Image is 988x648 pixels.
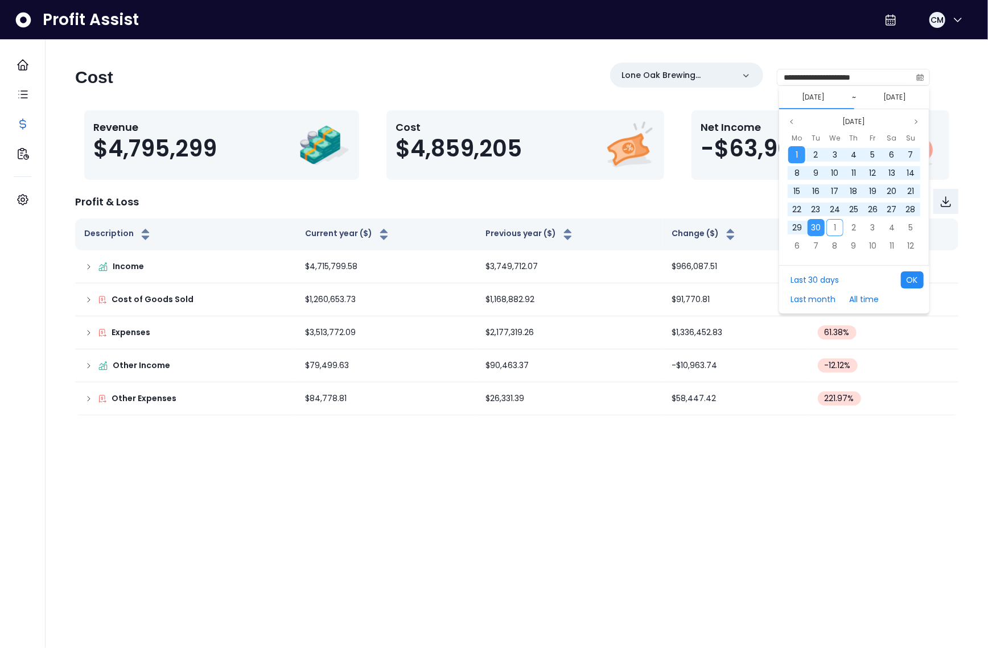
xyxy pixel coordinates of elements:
[887,131,896,145] span: Sa
[788,118,795,125] svg: page previous
[851,222,856,233] span: 2
[296,349,476,382] td: $79,499.63
[806,218,825,237] div: 30 Sep 2025
[825,327,850,339] span: 61.38 %
[825,360,851,372] span: -12.12 %
[825,393,854,405] span: 221.97 %
[75,194,139,209] p: Profit & Loss
[863,182,882,200] div: 19 Sep 2025
[785,271,845,288] button: Last 30 days
[901,200,920,218] div: 28 Sep 2025
[806,131,825,146] div: Tuesday
[788,131,806,146] div: Monday
[806,237,825,255] div: 07 Oct 2025
[672,228,738,241] button: Change ($)
[870,167,876,179] span: 12
[863,237,882,255] div: 10 Oct 2025
[296,283,476,316] td: $1,260,653.73
[806,146,825,164] div: 02 Sep 2025
[662,349,808,382] td: -$10,963.74
[845,164,863,182] div: 11 Sep 2025
[792,204,801,215] span: 22
[701,135,807,162] span: -$63,906
[834,222,836,233] span: 1
[621,69,734,81] p: Lone Oak Brewing Company, LLC
[831,185,839,197] span: 17
[844,291,885,308] button: All time
[845,200,863,218] div: 25 Sep 2025
[43,10,139,30] span: Profit Assist
[863,218,882,237] div: 03 Oct 2025
[901,146,920,164] div: 07 Sep 2025
[794,167,800,179] span: 8
[785,291,842,308] button: Last month
[476,283,662,316] td: $1,168,882.92
[889,222,895,233] span: 4
[813,167,818,179] span: 9
[112,393,176,405] p: Other Expenses
[869,185,876,197] span: 19
[806,182,825,200] div: 16 Sep 2025
[863,200,882,218] div: 26 Sep 2025
[113,360,170,372] p: Other Income
[882,131,901,146] div: Saturday
[112,294,194,306] p: Cost of Goods Sold
[825,131,844,146] div: Wednesday
[814,149,818,160] span: 2
[906,204,916,215] span: 28
[850,131,858,145] span: Th
[806,164,825,182] div: 09 Sep 2025
[906,131,915,145] span: Su
[701,119,807,135] p: Net Income
[825,237,844,255] div: 08 Oct 2025
[851,149,857,160] span: 4
[863,131,882,146] div: Friday
[908,222,913,233] span: 5
[476,349,662,382] td: $90,463.37
[662,283,808,316] td: $91,770.81
[93,135,217,162] span: $4,795,299
[788,146,806,164] div: 01 Sep 2025
[112,327,150,339] p: Expenses
[785,115,798,129] button: Previous month
[882,146,901,164] div: 06 Sep 2025
[882,237,901,255] div: 11 Oct 2025
[863,164,882,182] div: 12 Sep 2025
[871,149,875,160] span: 5
[901,271,924,288] button: OK
[797,90,829,104] button: Select start date
[396,135,522,162] span: $4,859,205
[907,185,914,197] span: 21
[851,167,856,179] span: 11
[788,218,806,237] div: 29 Sep 2025
[812,131,820,145] span: Tu
[476,250,662,283] td: $3,749,712.07
[788,200,806,218] div: 22 Sep 2025
[806,200,825,218] div: 23 Sep 2025
[907,240,914,251] span: 12
[845,237,863,255] div: 09 Oct 2025
[901,131,920,146] div: Sunday
[882,182,901,200] div: 20 Sep 2025
[916,73,924,81] svg: calendar
[788,237,806,255] div: 06 Oct 2025
[811,222,821,233] span: 30
[901,218,920,237] div: 05 Oct 2025
[845,218,863,237] div: 02 Oct 2025
[604,119,655,171] img: Cost
[863,146,882,164] div: 05 Sep 2025
[871,222,875,233] span: 3
[901,237,920,255] div: 12 Oct 2025
[833,149,837,160] span: 3
[933,189,958,214] button: Download
[868,204,878,215] span: 26
[879,90,911,104] button: Select end date
[305,228,391,241] button: Current year ($)
[113,261,144,273] p: Income
[796,149,798,160] span: 1
[870,131,876,145] span: Fr
[485,228,575,241] button: Previous year ($)
[851,240,857,251] span: 9
[793,185,800,197] span: 15
[882,200,901,218] div: 27 Sep 2025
